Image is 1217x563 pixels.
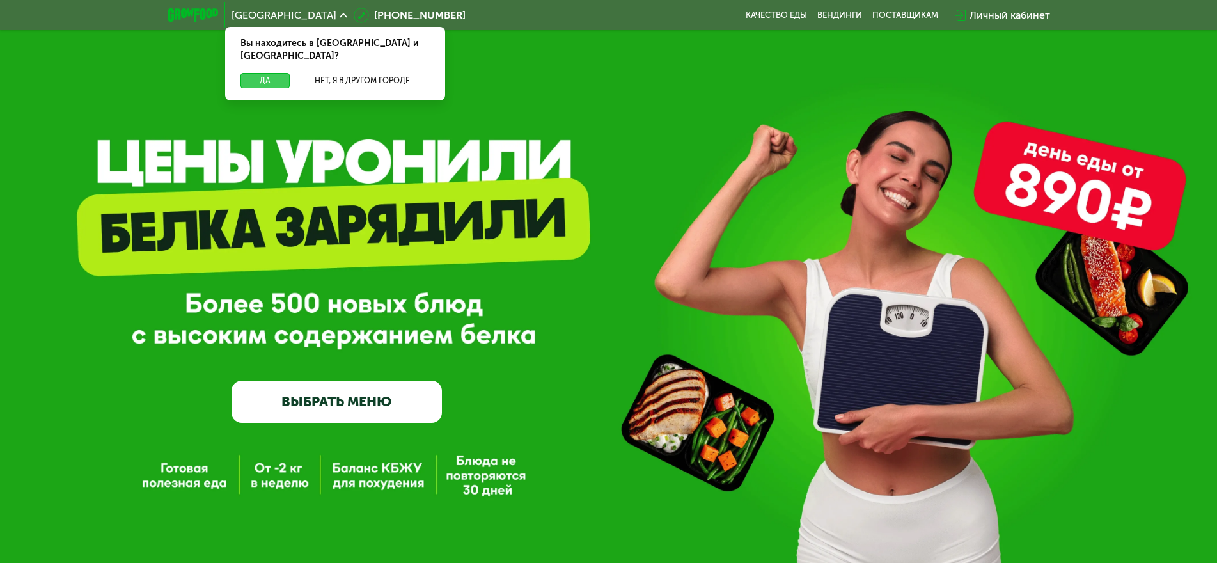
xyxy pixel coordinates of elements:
div: Вы находитесь в [GEOGRAPHIC_DATA] и [GEOGRAPHIC_DATA]? [225,27,445,73]
div: Личный кабинет [970,8,1050,23]
a: [PHONE_NUMBER] [354,8,466,23]
button: Да [240,73,290,88]
a: Вендинги [817,10,862,20]
div: поставщикам [872,10,938,20]
span: [GEOGRAPHIC_DATA] [232,10,336,20]
a: Качество еды [746,10,807,20]
a: ВЫБРАТЬ МЕНЮ [232,381,442,423]
button: Нет, я в другом городе [295,73,430,88]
